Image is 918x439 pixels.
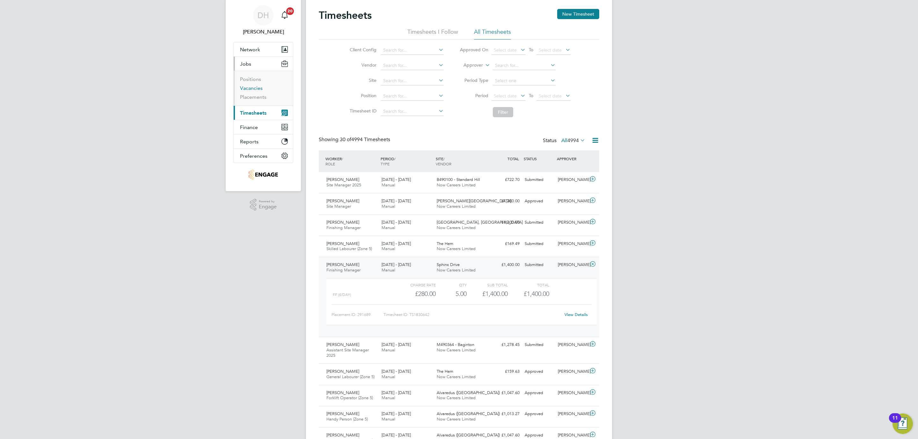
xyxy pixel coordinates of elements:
span: ROLE [325,161,335,166]
div: Approved [522,388,555,398]
button: Finance [234,120,293,134]
div: £1,280.00 [489,196,522,206]
div: £1,400.00 [489,260,522,270]
span: [DATE] - [DATE] [382,219,411,225]
a: 20 [278,5,291,25]
input: Search for... [381,107,444,116]
div: £1,278.45 [489,340,522,350]
button: Open Resource Center, 11 new notifications [892,414,913,434]
label: Vendor [348,62,376,68]
span: Now Careers Limited [437,374,476,379]
span: Forklift Operator (Zone 5) [326,395,373,400]
button: Timesheets [234,106,293,120]
div: [PERSON_NAME] [555,196,588,206]
span: [GEOGRAPHIC_DATA], [GEOGRAPHIC_DATA] [437,219,523,225]
input: Search for... [493,61,556,70]
span: [PERSON_NAME] [326,262,359,267]
span: General Labourer (Zone 5) [326,374,375,379]
span: 20 [286,7,294,15]
div: Charge rate [395,281,436,289]
label: Site [348,77,376,83]
div: Placement ID: 291689 [331,310,383,320]
div: Status [543,136,586,145]
div: [PERSON_NAME] [555,260,588,270]
span: Jobs [240,61,251,67]
label: Position [348,93,376,98]
span: Now Careers Limited [437,225,476,230]
label: Client Config [348,47,376,53]
div: £169.49 [489,239,522,249]
span: Manual [382,416,395,422]
div: Approved [522,366,555,377]
h2: Timesheets [319,9,372,22]
div: £1,047.60 [489,388,522,398]
span: [PERSON_NAME][GEOGRAPHIC_DATA] [437,198,511,204]
a: DH[PERSON_NAME] [233,5,293,36]
span: Alvaredus ([GEOGRAPHIC_DATA]) [437,411,500,416]
span: [DATE] - [DATE] [382,241,411,246]
span: DH [258,11,269,19]
span: 4994 Timesheets [340,136,390,143]
span: Now Careers Limited [437,267,476,273]
label: Approved On [460,47,488,53]
span: [DATE] - [DATE] [382,411,411,416]
div: QTY [436,281,467,289]
img: nowcareers-logo-retina.png [249,169,278,180]
span: Manual [382,374,395,379]
span: [PERSON_NAME] [326,369,359,374]
a: Positions [240,76,261,82]
div: £1,400.00 [467,289,508,299]
span: TOTAL [507,156,519,161]
span: Select date [539,93,562,99]
span: Danielle Hughes [233,28,293,36]
span: [PERSON_NAME] [326,411,359,416]
input: Select one [493,76,556,85]
div: Timesheet ID: TS1830642 [383,310,560,320]
span: £1,400.00 [524,290,549,298]
span: Now Careers Limited [437,246,476,251]
span: Finance [240,124,258,130]
div: £1,013.27 [489,409,522,419]
span: Manual [382,204,395,209]
button: Preferences [234,149,293,163]
span: [DATE] - [DATE] [382,369,411,374]
li: Timesheets I Follow [407,28,458,40]
div: Sub Total [467,281,508,289]
label: All [561,137,585,144]
div: 5.00 [436,289,467,299]
button: Jobs [234,57,293,71]
span: Alvaredus ([GEOGRAPHIC_DATA]) [437,432,500,438]
div: Submitted [522,239,555,249]
span: Powered by [259,199,277,204]
div: WORKER [324,153,379,169]
div: [PERSON_NAME] [555,239,588,249]
span: Site Manager [326,204,351,209]
span: VENDOR [436,161,451,166]
div: Approved [522,196,555,206]
span: Assistant Site Manager 2025 [326,347,369,358]
label: Approver [454,62,483,68]
div: [PERSON_NAME] [555,409,588,419]
div: SITE [434,153,489,169]
span: B490100 - Standard Hill [437,177,480,182]
button: New Timesheet [557,9,599,19]
label: Period Type [460,77,488,83]
span: Now Careers Limited [437,347,476,353]
a: View Details [565,312,588,317]
span: Now Careers Limited [437,182,476,188]
span: Select date [539,47,562,53]
span: 30 of [340,136,351,143]
div: £159.63 [489,366,522,377]
div: £722.70 [489,175,522,185]
span: [DATE] - [DATE] [382,390,411,395]
span: Preferences [240,153,267,159]
button: Network [234,42,293,56]
a: Powered byEngage [250,199,277,211]
a: Vacancies [240,85,263,91]
span: [PERSON_NAME] [326,342,359,347]
span: [PERSON_NAME] [326,198,359,204]
div: Total [508,281,549,289]
div: PERIOD [379,153,434,169]
li: All Timesheets [474,28,511,40]
span: Manual [382,246,395,251]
